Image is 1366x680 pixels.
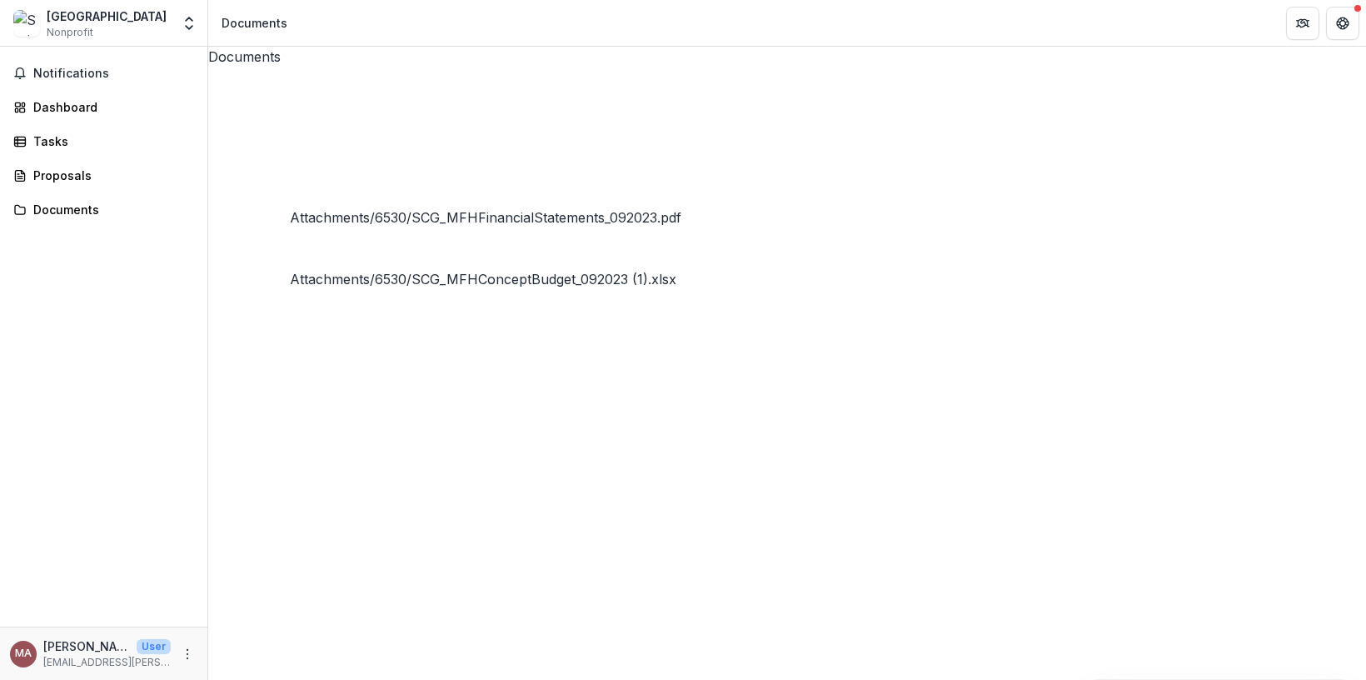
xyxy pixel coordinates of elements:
[7,162,201,189] a: Proposals
[7,127,201,155] a: Tasks
[1326,7,1359,40] button: Get Help
[222,14,287,32] div: Documents
[33,67,194,81] span: Notifications
[208,47,1366,67] h3: Documents
[33,98,187,116] div: Dashboard
[177,644,197,664] button: More
[33,132,187,150] div: Tasks
[47,25,93,40] span: Nonprofit
[215,11,294,35] nav: breadcrumb
[13,10,40,37] img: Springfield Community Gardens
[7,196,201,223] a: Documents
[7,60,201,87] button: Notifications
[33,201,187,218] div: Documents
[47,7,167,25] div: [GEOGRAPHIC_DATA]
[290,269,676,289] div: Attachments/6530/SCG_MFHConceptBudget_092023 (1).xlsx
[137,639,171,654] p: User
[15,648,32,659] div: Maile Auterson
[7,93,201,121] a: Dashboard
[43,637,130,655] p: [PERSON_NAME]
[177,7,201,40] button: Open entity switcher
[1286,7,1319,40] button: Partners
[290,207,681,227] div: Attachments/6530/SCG_MFHFinancialStatements_092023.pdf
[33,167,187,184] div: Proposals
[43,655,171,670] p: [EMAIL_ADDRESS][PERSON_NAME][DOMAIN_NAME]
